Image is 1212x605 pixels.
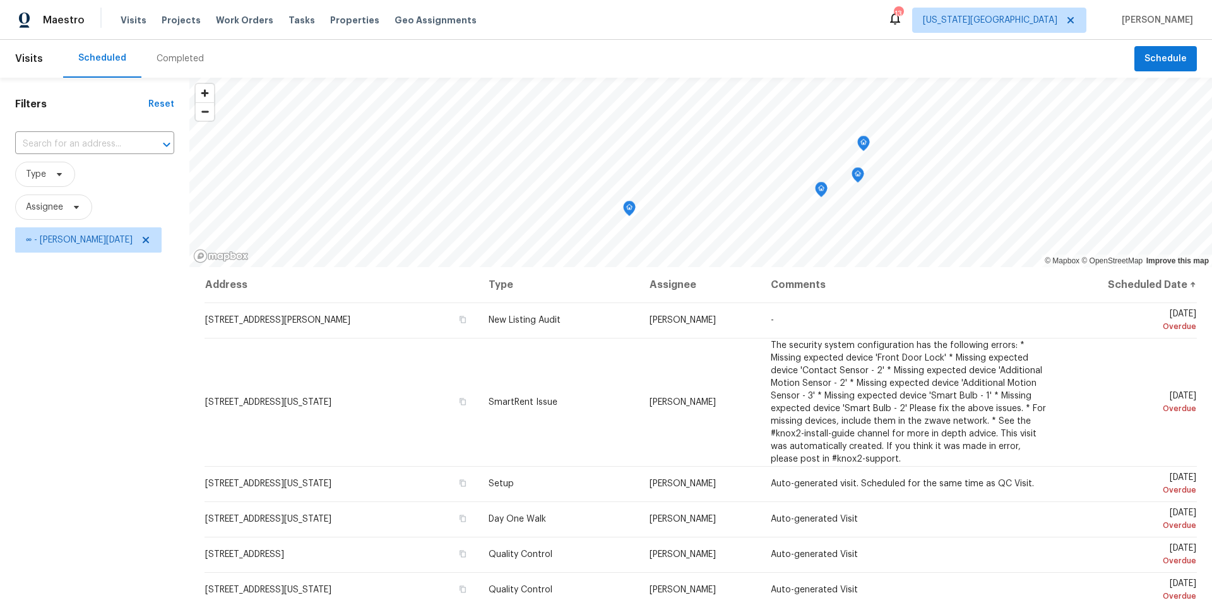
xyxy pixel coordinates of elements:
a: Improve this map [1146,256,1209,265]
div: Scheduled [78,52,126,64]
span: [PERSON_NAME] [1117,14,1193,27]
span: [PERSON_NAME] [650,550,716,559]
span: Work Orders [216,14,273,27]
th: Comments [761,267,1059,302]
h1: Filters [15,98,148,111]
span: [DATE] [1068,544,1196,567]
span: [DATE] [1068,392,1196,415]
span: [STREET_ADDRESS][US_STATE] [205,585,331,594]
th: Address [205,267,478,302]
span: Maestro [43,14,85,27]
span: Day One Walk [489,515,546,524]
span: [PERSON_NAME] [650,316,716,325]
span: [PERSON_NAME] [650,515,716,524]
button: Copy Address [457,396,468,407]
canvas: Map [189,78,1212,267]
span: [STREET_ADDRESS] [205,550,284,559]
span: Auto-generated visit. Scheduled for the same time as QC Visit. [771,479,1034,488]
div: Overdue [1068,554,1196,567]
span: - [771,316,774,325]
button: Zoom out [196,102,214,121]
span: [US_STATE][GEOGRAPHIC_DATA] [923,14,1057,27]
span: [DATE] [1068,508,1196,532]
span: [PERSON_NAME] [650,585,716,594]
button: Copy Address [457,548,468,560]
button: Schedule [1134,46,1197,72]
div: Overdue [1068,519,1196,532]
span: Tasks [288,16,315,25]
span: SmartRent Issue [489,398,557,407]
div: Map marker [815,182,828,201]
span: Assignee [26,201,63,213]
div: Map marker [852,167,864,187]
div: Reset [148,98,174,111]
span: [STREET_ADDRESS][PERSON_NAME] [205,316,350,325]
span: Projects [162,14,201,27]
span: Auto-generated Visit [771,550,858,559]
th: Type [478,267,639,302]
span: Quality Control [489,550,552,559]
button: Open [158,136,175,153]
span: Visits [121,14,146,27]
span: Properties [330,14,379,27]
button: Copy Address [457,314,468,325]
span: Visits [15,45,43,73]
div: Map marker [623,201,636,220]
a: Mapbox homepage [193,249,249,263]
span: Setup [489,479,514,488]
span: The security system configuration has the following errors: * Missing expected device 'Front Door... [771,341,1046,464]
div: Overdue [1068,402,1196,415]
button: Copy Address [457,477,468,489]
div: 13 [894,8,903,20]
span: Auto-generated Visit [771,515,858,524]
a: OpenStreetMap [1081,256,1143,265]
span: Auto-generated Visit [771,585,858,594]
a: Mapbox [1045,256,1079,265]
div: Overdue [1068,590,1196,602]
th: Scheduled Date ↑ [1058,267,1197,302]
div: Completed [157,52,204,65]
span: [DATE] [1068,473,1196,496]
th: Assignee [639,267,761,302]
span: [PERSON_NAME] [650,398,716,407]
input: Search for an address... [15,135,139,154]
div: Overdue [1068,320,1196,333]
span: [DATE] [1068,579,1196,602]
span: Schedule [1144,51,1187,67]
div: Overdue [1068,484,1196,496]
span: [PERSON_NAME] [650,479,716,488]
div: Map marker [857,136,870,155]
span: Zoom out [196,103,214,121]
span: [STREET_ADDRESS][US_STATE] [205,398,331,407]
button: Copy Address [457,513,468,524]
span: Geo Assignments [395,14,477,27]
span: Quality Control [489,585,552,594]
span: [STREET_ADDRESS][US_STATE] [205,515,331,524]
span: [DATE] [1068,309,1196,333]
button: Copy Address [457,584,468,595]
span: New Listing Audit [489,316,561,325]
span: [STREET_ADDRESS][US_STATE] [205,479,331,488]
span: ∞ - [PERSON_NAME][DATE] [26,234,133,246]
button: Zoom in [196,84,214,102]
span: Type [26,168,46,181]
